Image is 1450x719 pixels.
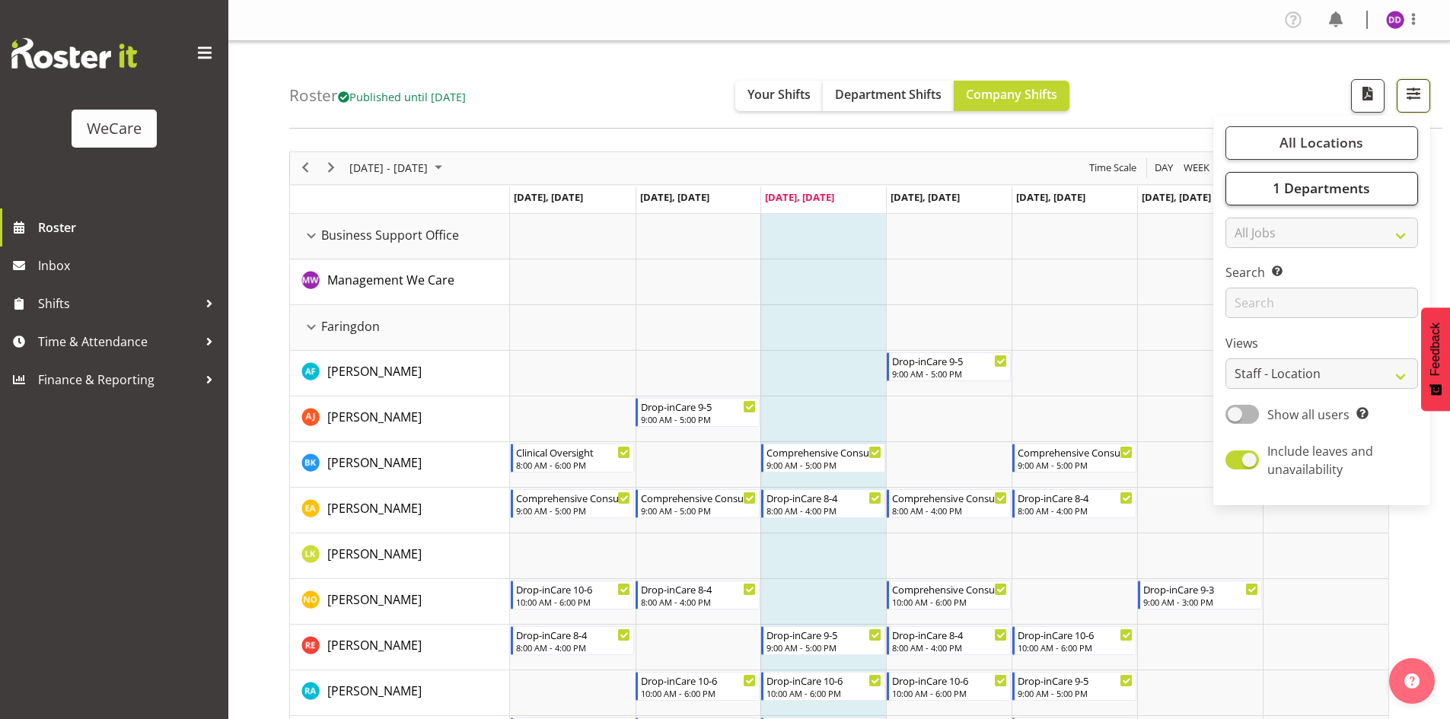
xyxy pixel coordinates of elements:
[641,596,756,608] div: 8:00 AM - 4:00 PM
[1273,179,1370,197] span: 1 Departments
[511,444,635,472] div: Brian Ko"s event - Clinical Oversight Begin From Monday, October 6, 2025 at 8:00:00 AM GMT+13:00 ...
[1421,307,1450,411] button: Feedback - Show survey
[327,682,422,699] span: [PERSON_NAME]
[1267,406,1350,423] span: Show all users
[511,626,635,655] div: Rachel Els"s event - Drop-inCare 8-4 Begin From Monday, October 6, 2025 at 8:00:00 AM GMT+13:00 E...
[516,504,631,517] div: 9:00 AM - 5:00 PM
[1280,133,1363,151] span: All Locations
[1386,11,1404,29] img: demi-dumitrean10946.jpg
[747,86,811,103] span: Your Shifts
[1181,158,1213,177] button: Timeline Week
[892,353,1007,368] div: Drop-inCare 9-5
[1012,672,1136,701] div: Rachna Anderson"s event - Drop-inCare 9-5 Begin From Friday, October 10, 2025 at 9:00:00 AM GMT+1...
[892,581,1007,597] div: Comprehensive Consult 10-6
[38,216,221,239] span: Roster
[327,590,422,609] a: [PERSON_NAME]
[1088,158,1138,177] span: Time Scale
[892,673,1007,688] div: Drop-inCare 10-6
[891,190,960,204] span: [DATE], [DATE]
[641,413,756,425] div: 9:00 AM - 5:00 PM
[761,489,885,518] div: Ena Advincula"s event - Drop-inCare 8-4 Begin From Wednesday, October 8, 2025 at 8:00:00 AM GMT+1...
[1397,79,1430,113] button: Filter Shifts
[516,581,631,597] div: Drop-inCare 10-6
[38,292,198,315] span: Shifts
[1018,444,1133,460] div: Comprehensive Consult 9-5
[1225,288,1418,318] input: Search
[38,330,198,353] span: Time & Attendance
[1225,334,1418,352] label: Views
[327,546,422,562] span: [PERSON_NAME]
[327,363,422,380] span: [PERSON_NAME]
[887,489,1011,518] div: Ena Advincula"s event - Comprehensive Consult 8-4 Begin From Thursday, October 9, 2025 at 8:00:00...
[516,490,631,505] div: Comprehensive Consult 9-5
[511,581,635,609] div: Natasha Ottley"s event - Drop-inCare 10-6 Begin From Monday, October 6, 2025 at 10:00:00 AM GMT+1...
[1016,190,1085,204] span: [DATE], [DATE]
[327,453,422,472] a: [PERSON_NAME]
[516,596,631,608] div: 10:00 AM - 6:00 PM
[887,672,1011,701] div: Rachna Anderson"s event - Drop-inCare 10-6 Begin From Thursday, October 9, 2025 at 10:00:00 AM GM...
[295,158,316,177] button: Previous
[892,504,1007,517] div: 8:00 AM - 4:00 PM
[1267,443,1373,478] span: Include leaves and unavailability
[641,581,756,597] div: Drop-inCare 8-4
[318,152,344,184] div: next period
[766,504,881,517] div: 8:00 AM - 4:00 PM
[1012,444,1136,472] div: Brian Ko"s event - Comprehensive Consult 9-5 Begin From Friday, October 10, 2025 at 9:00:00 AM GM...
[887,626,1011,655] div: Rachel Els"s event - Drop-inCare 8-4 Begin From Thursday, October 9, 2025 at 8:00:00 AM GMT+13:00...
[1012,626,1136,655] div: Rachel Els"s event - Drop-inCare 10-6 Begin From Friday, October 10, 2025 at 10:00:00 AM GMT+13:0...
[290,305,510,351] td: Faringdon resource
[290,488,510,533] td: Ena Advincula resource
[327,272,454,288] span: Management We Care
[1153,158,1174,177] span: Day
[641,673,756,688] div: Drop-inCare 10-6
[292,152,318,184] div: previous period
[38,254,221,277] span: Inbox
[641,490,756,505] div: Comprehensive Consult 9-5
[641,399,756,414] div: Drop-inCare 9-5
[761,444,885,472] div: Brian Ko"s event - Comprehensive Consult 9-5 Begin From Wednesday, October 8, 2025 at 9:00:00 AM ...
[1152,158,1176,177] button: Timeline Day
[1018,641,1133,654] div: 10:00 AM - 6:00 PM
[892,367,1007,380] div: 9:00 AM - 5:00 PM
[761,672,885,701] div: Rachna Anderson"s event - Drop-inCare 10-6 Begin From Wednesday, October 8, 2025 at 10:00:00 AM G...
[290,579,510,625] td: Natasha Ottley resource
[290,396,510,442] td: Amy Johannsen resource
[636,398,760,427] div: Amy Johannsen"s event - Drop-inCare 9-5 Begin From Tuesday, October 7, 2025 at 9:00:00 AM GMT+13:...
[1225,126,1418,160] button: All Locations
[290,259,510,305] td: Management We Care resource
[321,317,380,336] span: Faringdon
[290,670,510,716] td: Rachna Anderson resource
[641,687,756,699] div: 10:00 AM - 6:00 PM
[87,117,142,140] div: WeCare
[766,641,881,654] div: 9:00 AM - 5:00 PM
[321,226,459,244] span: Business Support Office
[636,581,760,609] div: Natasha Ottley"s event - Drop-inCare 8-4 Begin From Tuesday, October 7, 2025 at 8:00:00 AM GMT+13...
[327,637,422,654] span: [PERSON_NAME]
[290,351,510,396] td: Alex Ferguson resource
[327,682,422,700] a: [PERSON_NAME]
[1143,596,1258,608] div: 9:00 AM - 3:00 PM
[516,627,631,642] div: Drop-inCare 8-4
[516,444,631,460] div: Clinical Oversight
[835,86,942,103] span: Department Shifts
[892,687,1007,699] div: 10:00 AM - 6:00 PM
[1012,489,1136,518] div: Ena Advincula"s event - Drop-inCare 8-4 Begin From Friday, October 10, 2025 at 8:00:00 AM GMT+13:...
[327,454,422,471] span: [PERSON_NAME]
[327,545,422,563] a: [PERSON_NAME]
[766,459,881,471] div: 9:00 AM - 5:00 PM
[735,81,823,111] button: Your Shifts
[887,581,1011,609] div: Natasha Ottley"s event - Comprehensive Consult 10-6 Begin From Thursday, October 9, 2025 at 10:00...
[344,152,451,184] div: October 06 - 12, 2025
[1143,581,1258,597] div: Drop-inCare 9-3
[887,352,1011,381] div: Alex Ferguson"s event - Drop-inCare 9-5 Begin From Thursday, October 9, 2025 at 9:00:00 AM GMT+13...
[327,499,422,517] a: [PERSON_NAME]
[1225,172,1418,205] button: 1 Departments
[11,38,137,68] img: Rosterit website logo
[321,158,342,177] button: Next
[327,362,422,380] a: [PERSON_NAME]
[765,190,834,204] span: [DATE], [DATE]
[348,158,429,177] span: [DATE] - [DATE]
[290,442,510,488] td: Brian Ko resource
[1351,79,1385,113] button: Download a PDF of the roster according to the set date range.
[1182,158,1211,177] span: Week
